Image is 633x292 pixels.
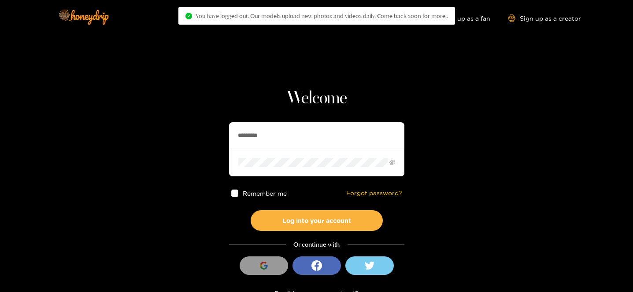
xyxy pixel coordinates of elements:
[196,12,448,19] span: You have logged out. Our models upload new photos and videos daily. Come back soon for more..
[185,13,192,19] span: check-circle
[243,190,287,197] span: Remember me
[508,15,581,22] a: Sign up as a creator
[346,190,402,197] a: Forgot password?
[251,210,383,231] button: Log into your account
[229,88,404,109] h1: Welcome
[389,160,395,165] span: eye-invisible
[430,15,490,22] a: Sign up as a fan
[229,240,404,250] div: Or continue with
